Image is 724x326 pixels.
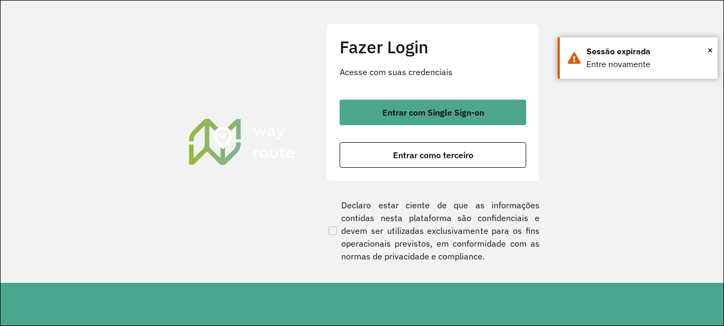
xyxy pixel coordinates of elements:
[340,100,526,125] button: button
[586,58,710,71] div: Entre novamente
[340,66,526,78] p: Acesse com suas credenciais
[707,42,713,58] span: ×
[586,45,710,58] div: Sessão expirada
[340,142,526,168] button: button
[187,117,297,166] img: Roteirizador AmbevTech
[382,108,484,117] span: Entrar com Single Sign-on
[393,151,473,159] span: Entrar como terceiro
[326,199,540,263] label: Declaro estar ciente de que as informações contidas nesta plataforma são confidenciais e devem se...
[340,37,526,57] h2: Fazer Login
[707,42,713,58] button: Close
